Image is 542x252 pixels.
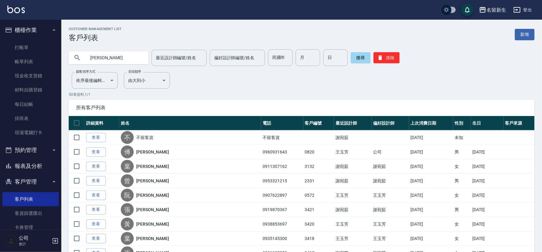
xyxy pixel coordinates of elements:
td: [DATE] [409,217,453,231]
a: [PERSON_NAME] [136,178,169,184]
a: [PERSON_NAME] [136,207,169,213]
a: 現金收支登錄 [2,69,59,83]
td: 0935145300 [261,231,303,246]
td: 0907622897 [261,188,303,203]
p: 50 筆資料, 1 / 1 [69,92,535,97]
td: 3420 [303,217,334,231]
button: save [461,4,474,16]
button: 清除 [374,52,400,63]
td: 謝宛茹 [334,203,371,217]
a: [PERSON_NAME] [136,163,169,169]
button: 名留新生 [477,4,509,16]
div: 張 [121,203,134,216]
label: 顧客排序方式 [76,69,95,74]
div: 葉 [121,160,134,173]
a: 客戶列表 [2,192,59,206]
a: 客資篩選匯出 [2,206,59,220]
td: [DATE] [409,174,453,188]
td: [DATE] [409,188,453,203]
td: 男 [453,145,471,159]
a: 每日結帳 [2,97,59,111]
h2: Customer Management List [69,27,122,31]
div: 依序最後編輯時間 [72,72,118,89]
button: 搜尋 [351,52,371,63]
a: 查看 [86,147,106,157]
th: 偏好設計師 [372,116,409,130]
td: 男 [453,203,471,217]
img: Person [5,235,17,247]
td: 謝宛茹 [334,130,371,145]
td: 0953321215 [261,174,303,188]
button: 預約管理 [2,142,59,158]
a: 新增 [515,29,535,40]
td: [DATE] [409,203,453,217]
td: 3421 [303,203,334,217]
button: 報表及分析 [2,158,59,174]
p: 會計 [19,241,50,247]
td: 女 [453,217,471,231]
button: 登出 [511,4,535,16]
th: 生日 [471,116,504,130]
td: [DATE] [409,159,453,174]
td: 男 [453,174,471,188]
div: 傅 [121,145,134,158]
h3: 客戶列表 [69,33,122,42]
a: 查看 [86,205,106,215]
td: 0960931643 [261,145,303,159]
td: 0911307162 [261,159,303,174]
div: 由大到小 [124,72,170,89]
td: 未知 [453,130,471,145]
a: 查看 [86,219,106,229]
td: 女 [453,188,471,203]
input: 搜尋關鍵字 [86,49,144,66]
td: 2331 [303,174,334,188]
a: 查看 [86,176,106,186]
td: [DATE] [409,130,453,145]
a: 排班表 [2,111,59,126]
td: 不留客資 [261,130,303,145]
td: 謝宛茹 [372,159,409,174]
div: 名留新生 [486,6,506,14]
td: 3132 [303,159,334,174]
td: 王玉芳 [372,231,409,246]
td: [DATE] [471,159,504,174]
td: 謝宛茹 [334,174,371,188]
td: [DATE] [471,188,504,203]
td: 0572 [303,188,334,203]
td: 公司 [372,145,409,159]
td: 王玉芳 [334,231,371,246]
th: 客戶編號 [303,116,334,130]
td: [DATE] [471,217,504,231]
th: 最近設計師 [334,116,371,130]
td: [DATE] [409,145,453,159]
a: 現場電腦打卡 [2,126,59,140]
td: 0919870367 [261,203,303,217]
div: 曾 [121,174,134,187]
h5: 公司 [19,235,50,241]
td: [DATE] [471,203,504,217]
button: 櫃檯作業 [2,22,59,38]
td: 王玉芳 [372,217,409,231]
button: 客戶管理 [2,174,59,190]
td: 謝宛茹 [372,203,409,217]
span: 所有客戶列表 [76,105,527,111]
a: 打帳單 [2,41,59,55]
td: 0938853697 [261,217,303,231]
td: [DATE] [471,231,504,246]
th: 性別 [453,116,471,130]
th: 詳細資料 [85,116,119,130]
a: 查看 [86,234,106,243]
td: [DATE] [471,145,504,159]
a: 查看 [86,191,106,200]
img: Logo [7,6,25,13]
a: 查看 [86,133,106,142]
label: 呈現順序 [128,69,141,74]
td: 0820 [303,145,334,159]
a: [PERSON_NAME] [136,149,169,155]
td: 王玉芳 [334,217,371,231]
a: 查看 [86,162,106,171]
td: 謝宛茹 [334,159,371,174]
a: [PERSON_NAME] [136,221,169,227]
td: 3418 [303,231,334,246]
td: 王玉芳 [334,145,371,159]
